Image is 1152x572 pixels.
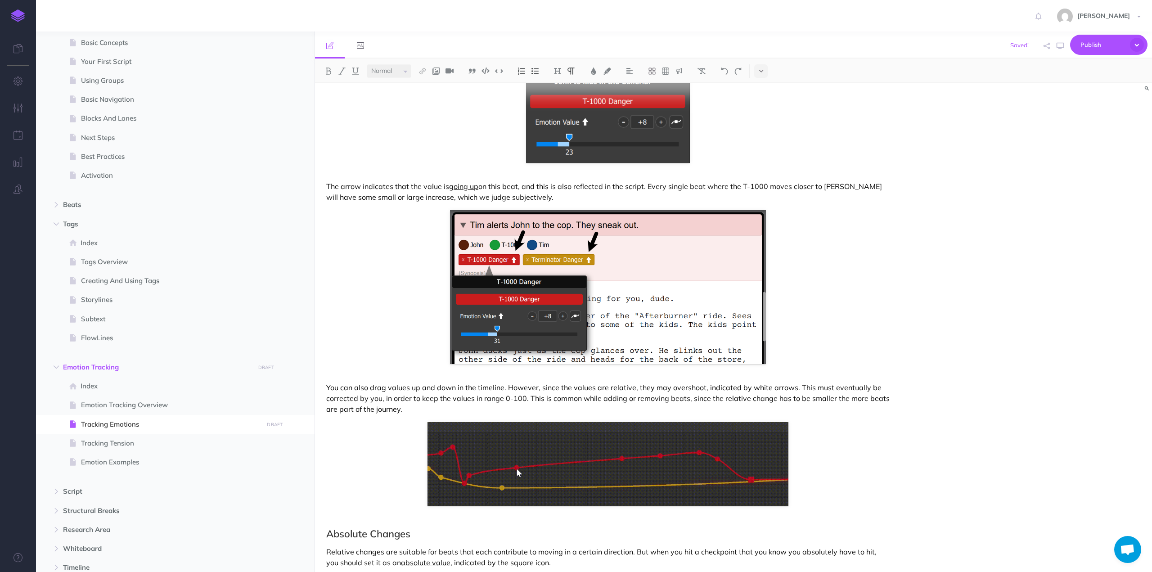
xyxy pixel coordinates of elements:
span: [PERSON_NAME] [1073,12,1134,20]
button: DRAFT [264,419,286,430]
img: Code block button [481,68,490,74]
small: DRAFT [258,365,274,370]
span: Publish [1080,38,1125,52]
span: Tracking Emotions [81,419,261,430]
span: Creating And Using Tags [81,275,261,286]
span: Basic Concepts [81,37,261,48]
span: Emotion Examples [81,457,261,468]
img: Underline button [351,68,360,75]
img: 5e65f80bd5f055f0ce8376a852e1104c.jpg [1057,9,1073,24]
img: 7OXBwRrp9ZvE2zJNAGRF.gif [427,422,788,506]
img: AXBqkS5XpxfuvMps34Me.png [526,45,689,163]
img: Bold button [324,68,333,75]
span: Tags Overview [81,257,261,267]
img: Paragraph button [567,68,575,75]
img: Undo [720,68,729,75]
u: absolute value [401,558,450,567]
img: Link button [418,68,427,75]
img: MjQPmQ2yQ7f6ERqa1jjd.png [450,210,765,364]
span: Research Area [63,524,249,535]
span: Storylines [81,294,261,305]
u: going up [449,182,478,191]
span: Tags [63,219,249,230]
span: Script [63,486,249,497]
img: Callout dropdown menu button [675,68,683,75]
h2: Absolute Changes [326,528,890,539]
img: Italic button [338,68,346,75]
span: Your First Script [81,56,261,67]
img: Clear styles button [697,68,706,75]
span: FlowLines [81,333,261,343]
span: Activation [81,170,261,181]
span: Blocks And Lanes [81,113,261,124]
img: Blockquote button [468,68,476,75]
span: Emotion Tracking Overview [81,400,261,410]
span: Index [81,381,261,392]
img: Add image button [432,68,440,75]
span: Best Practices [81,151,261,162]
p: Relative changes are suitable for beats that each contribute to moving in a certain direction. Bu... [326,546,890,568]
img: Text background color button [603,68,611,75]
span: Index [81,238,261,248]
span: Using Groups [81,75,261,86]
span: Structural Breaks [63,505,249,516]
div: Open chat [1114,536,1141,563]
img: Ordered list button [517,68,526,75]
span: Beats [63,199,249,210]
img: Headings dropdown button [553,68,562,75]
span: Subtext [81,314,261,324]
img: Redo [734,68,742,75]
img: Alignment dropdown menu button [625,68,634,75]
span: Basic Navigation [81,94,261,105]
p: You can also drag values up and down in the timeline. However, since the values are relative, the... [326,382,890,414]
span: Emotion Tracking [63,362,249,373]
img: Unordered list button [531,68,539,75]
button: DRAFT [255,362,277,373]
img: logo-mark.svg [11,9,25,22]
span: Whiteboard [63,543,249,554]
small: DRAFT [267,422,283,428]
span: Saved! [1010,41,1029,49]
img: Create table button [661,68,670,75]
img: Text color button [589,68,598,75]
p: The arrow indicates that the value is on this beat, and this is also reflected in the script. Eve... [326,181,890,203]
span: Tracking Tension [81,438,261,449]
button: Publish [1070,35,1147,55]
img: Inline code button [495,68,503,74]
img: Add video button [445,68,454,75]
span: Next Steps [81,132,261,143]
